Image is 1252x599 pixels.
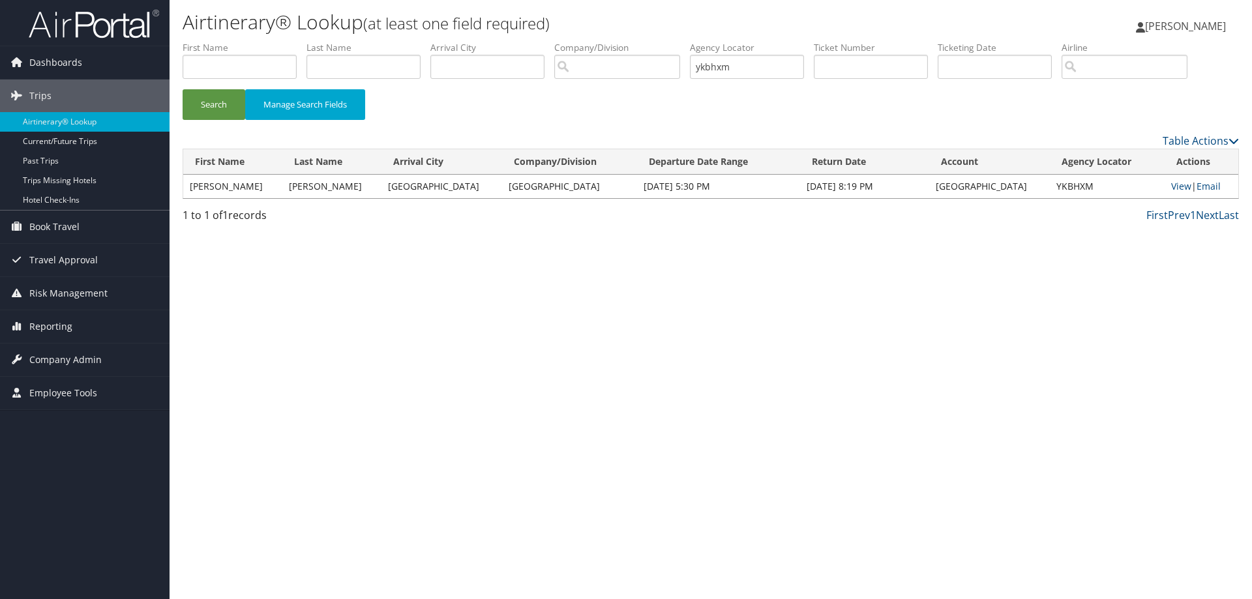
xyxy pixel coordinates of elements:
[29,310,72,343] span: Reporting
[814,41,938,54] label: Ticket Number
[381,149,501,175] th: Arrival City: activate to sort column ascending
[183,8,887,36] h1: Airtinerary® Lookup
[183,175,282,198] td: [PERSON_NAME]
[306,41,430,54] label: Last Name
[637,149,800,175] th: Departure Date Range: activate to sort column ascending
[1168,208,1190,222] a: Prev
[1190,208,1196,222] a: 1
[1050,149,1165,175] th: Agency Locator: activate to sort column ascending
[1136,7,1239,46] a: [PERSON_NAME]
[29,8,159,39] img: airportal-logo.png
[1165,149,1238,175] th: Actions
[1196,208,1219,222] a: Next
[282,149,381,175] th: Last Name: activate to sort column ascending
[183,89,245,120] button: Search
[800,175,929,198] td: [DATE] 8:19 PM
[690,41,814,54] label: Agency Locator
[245,89,365,120] button: Manage Search Fields
[381,175,501,198] td: [GEOGRAPHIC_DATA]
[183,207,432,229] div: 1 to 1 of records
[1145,19,1226,33] span: [PERSON_NAME]
[1165,175,1238,198] td: |
[183,149,282,175] th: First Name: activate to sort column ascending
[1171,180,1191,192] a: View
[1050,175,1165,198] td: YKBHXM
[800,149,929,175] th: Return Date: activate to sort column ascending
[502,175,637,198] td: [GEOGRAPHIC_DATA]
[502,149,637,175] th: Company/Division
[1146,208,1168,222] a: First
[183,41,306,54] label: First Name
[29,277,108,310] span: Risk Management
[938,41,1062,54] label: Ticketing Date
[282,175,381,198] td: [PERSON_NAME]
[1062,41,1197,54] label: Airline
[29,377,97,409] span: Employee Tools
[363,12,550,34] small: (at least one field required)
[1219,208,1239,222] a: Last
[1197,180,1221,192] a: Email
[29,211,80,243] span: Book Travel
[29,244,98,276] span: Travel Approval
[1163,134,1239,148] a: Table Actions
[29,80,52,112] span: Trips
[222,208,228,222] span: 1
[929,175,1049,198] td: [GEOGRAPHIC_DATA]
[929,149,1049,175] th: Account: activate to sort column ascending
[637,175,800,198] td: [DATE] 5:30 PM
[554,41,690,54] label: Company/Division
[29,46,82,79] span: Dashboards
[430,41,554,54] label: Arrival City
[29,343,102,376] span: Company Admin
